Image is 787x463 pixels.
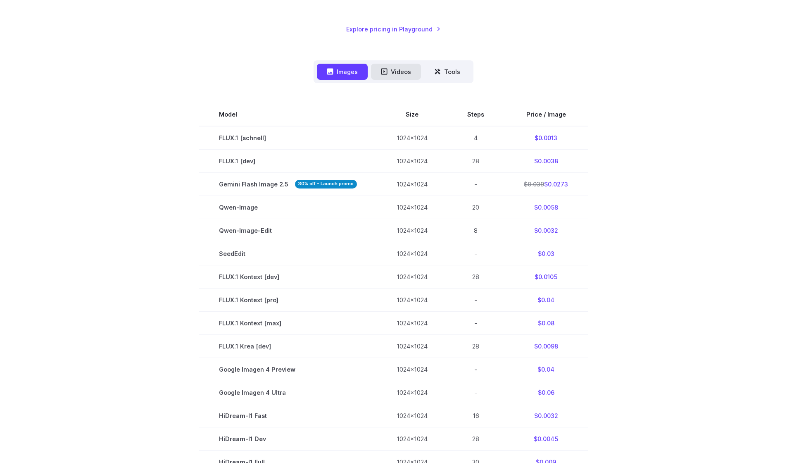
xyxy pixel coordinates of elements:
[447,427,504,451] td: 28
[504,242,588,265] td: $0.03
[377,242,447,265] td: 1024x1024
[346,24,441,34] a: Explore pricing in Playground
[377,196,447,219] td: 1024x1024
[377,358,447,381] td: 1024x1024
[447,149,504,172] td: 28
[447,103,504,126] th: Steps
[447,381,504,404] td: -
[447,335,504,358] td: 28
[199,358,377,381] td: Google Imagen 4 Preview
[377,265,447,289] td: 1024x1024
[199,427,377,451] td: HiDream-I1 Dev
[295,180,357,189] strong: 30% off - Launch promo
[504,381,588,404] td: $0.06
[199,381,377,404] td: Google Imagen 4 Ultra
[504,172,588,196] td: $0.0273
[199,219,377,242] td: Qwen-Image-Edit
[524,181,544,188] s: $0.039
[447,265,504,289] td: 28
[317,64,368,80] button: Images
[447,126,504,150] td: 4
[504,289,588,312] td: $0.04
[219,179,357,189] span: Gemini Flash Image 2.5
[504,358,588,381] td: $0.04
[199,312,377,335] td: FLUX.1 Kontext [max]
[447,404,504,427] td: 16
[504,312,588,335] td: $0.08
[504,404,588,427] td: $0.0032
[447,196,504,219] td: 20
[447,358,504,381] td: -
[504,335,588,358] td: $0.0098
[377,381,447,404] td: 1024x1024
[199,404,377,427] td: HiDream-I1 Fast
[199,196,377,219] td: Qwen-Image
[377,103,447,126] th: Size
[377,427,447,451] td: 1024x1024
[504,265,588,289] td: $0.0105
[504,219,588,242] td: $0.0032
[371,64,421,80] button: Videos
[199,335,377,358] td: FLUX.1 Krea [dev]
[447,172,504,196] td: -
[377,219,447,242] td: 1024x1024
[504,427,588,451] td: $0.0045
[199,126,377,150] td: FLUX.1 [schnell]
[504,103,588,126] th: Price / Image
[447,312,504,335] td: -
[447,219,504,242] td: 8
[199,149,377,172] td: FLUX.1 [dev]
[447,289,504,312] td: -
[504,149,588,172] td: $0.0038
[199,103,377,126] th: Model
[377,335,447,358] td: 1024x1024
[377,289,447,312] td: 1024x1024
[199,289,377,312] td: FLUX.1 Kontext [pro]
[377,172,447,196] td: 1024x1024
[377,404,447,427] td: 1024x1024
[377,149,447,172] td: 1024x1024
[199,242,377,265] td: SeedEdit
[377,126,447,150] td: 1024x1024
[377,312,447,335] td: 1024x1024
[504,126,588,150] td: $0.0013
[447,242,504,265] td: -
[504,196,588,219] td: $0.0058
[424,64,470,80] button: Tools
[199,265,377,289] td: FLUX.1 Kontext [dev]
